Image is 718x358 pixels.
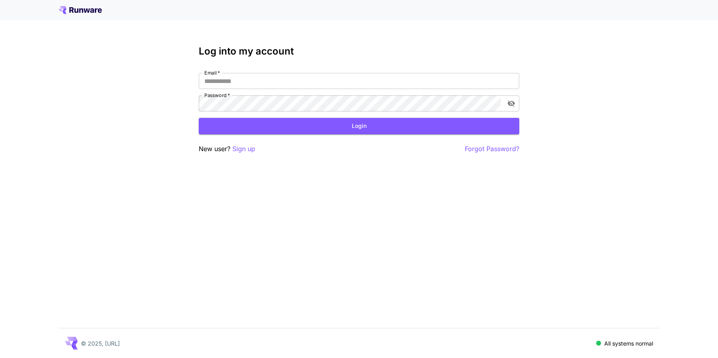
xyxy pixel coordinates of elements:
p: New user? [199,144,255,154]
label: Password [204,92,230,99]
button: Login [199,118,519,134]
label: Email [204,69,220,76]
button: toggle password visibility [504,96,518,111]
h3: Log into my account [199,46,519,57]
p: All systems normal [604,339,653,348]
button: Sign up [232,144,255,154]
p: © 2025, [URL] [81,339,120,348]
button: Forgot Password? [465,144,519,154]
